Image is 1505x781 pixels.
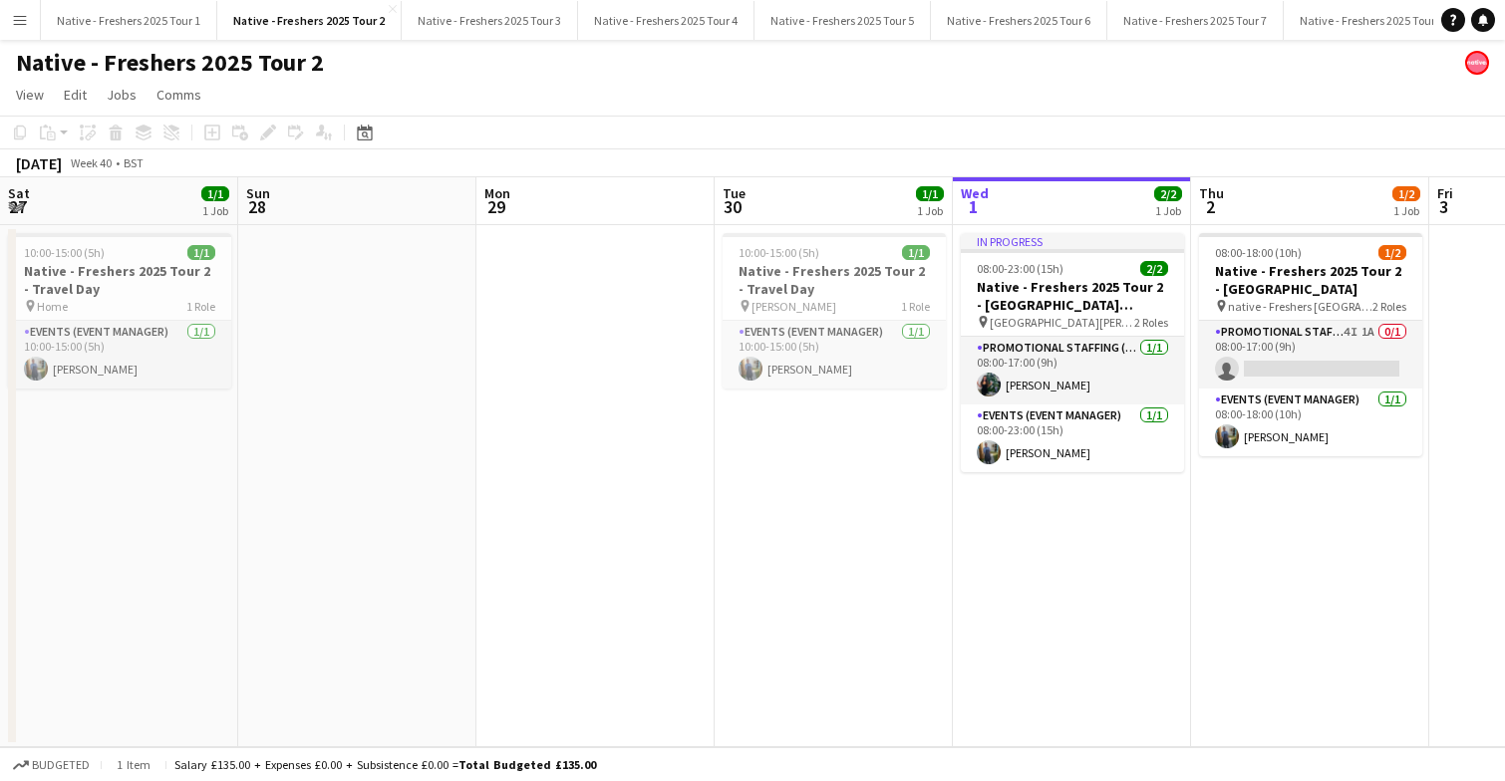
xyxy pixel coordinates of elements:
[1199,262,1422,298] h3: Native - Freshers 2025 Tour 2 - [GEOGRAPHIC_DATA]
[752,299,836,314] span: [PERSON_NAME]
[1199,321,1422,389] app-card-role: Promotional Staffing (Brand Ambassadors)4I1A0/108:00-17:00 (9h)
[1393,203,1419,218] div: 1 Job
[1199,184,1224,202] span: Thu
[961,337,1184,404] app-card-role: Promotional Staffing (Brand Ambassadors)1/108:00-17:00 (9h)[PERSON_NAME]
[723,321,946,389] app-card-role: Events (Event Manager)1/110:00-15:00 (5h)[PERSON_NAME]
[16,153,62,173] div: [DATE]
[8,233,231,389] app-job-card: 10:00-15:00 (5h)1/1Native - Freshers 2025 Tour 2 - Travel Day Home1 RoleEvents (Event Manager)1/1...
[961,404,1184,472] app-card-role: Events (Event Manager)1/108:00-23:00 (15h)[PERSON_NAME]
[1196,195,1224,218] span: 2
[16,86,44,104] span: View
[8,321,231,389] app-card-role: Events (Event Manager)1/110:00-15:00 (5h)[PERSON_NAME]
[402,1,578,40] button: Native - Freshers 2025 Tour 3
[458,757,596,772] span: Total Budgeted £135.00
[961,184,989,202] span: Wed
[32,758,90,772] span: Budgeted
[64,86,87,104] span: Edit
[187,245,215,260] span: 1/1
[481,195,510,218] span: 29
[24,245,105,260] span: 10:00-15:00 (5h)
[1155,203,1181,218] div: 1 Job
[1434,195,1453,218] span: 3
[202,203,228,218] div: 1 Job
[56,82,95,108] a: Edit
[41,1,217,40] button: Native - Freshers 2025 Tour 1
[977,261,1063,276] span: 08:00-23:00 (15h)
[246,184,270,202] span: Sun
[37,299,68,314] span: Home
[1372,299,1406,314] span: 2 Roles
[1199,233,1422,456] app-job-card: 08:00-18:00 (10h)1/2Native - Freshers 2025 Tour 2 - [GEOGRAPHIC_DATA] native - Freshers [GEOGRAPH...
[1392,186,1420,201] span: 1/2
[739,245,819,260] span: 10:00-15:00 (5h)
[754,1,931,40] button: Native - Freshers 2025 Tour 5
[990,315,1134,330] span: [GEOGRAPHIC_DATA][PERSON_NAME]
[174,757,596,772] div: Salary £135.00 + Expenses £0.00 + Subsistence £0.00 =
[1215,245,1302,260] span: 08:00-18:00 (10h)
[1437,184,1453,202] span: Fri
[961,233,1184,249] div: In progress
[110,757,157,772] span: 1 item
[156,86,201,104] span: Comms
[107,86,137,104] span: Jobs
[201,186,229,201] span: 1/1
[931,1,1107,40] button: Native - Freshers 2025 Tour 6
[5,195,30,218] span: 27
[1154,186,1182,201] span: 2/2
[1228,299,1372,314] span: native - Freshers [GEOGRAPHIC_DATA]
[8,262,231,298] h3: Native - Freshers 2025 Tour 2 - Travel Day
[1199,389,1422,456] app-card-role: Events (Event Manager)1/108:00-18:00 (10h)[PERSON_NAME]
[243,195,270,218] span: 28
[723,184,746,202] span: Tue
[1284,1,1460,40] button: Native - Freshers 2025 Tour 8
[8,184,30,202] span: Sat
[10,754,93,776] button: Budgeted
[1134,315,1168,330] span: 2 Roles
[1107,1,1284,40] button: Native - Freshers 2025 Tour 7
[1140,261,1168,276] span: 2/2
[723,262,946,298] h3: Native - Freshers 2025 Tour 2 - Travel Day
[217,1,402,40] button: Native - Freshers 2025 Tour 2
[124,155,144,170] div: BST
[917,203,943,218] div: 1 Job
[8,82,52,108] a: View
[66,155,116,170] span: Week 40
[484,184,510,202] span: Mon
[578,1,754,40] button: Native - Freshers 2025 Tour 4
[1465,51,1489,75] app-user-avatar: native Staffing
[901,299,930,314] span: 1 Role
[916,186,944,201] span: 1/1
[958,195,989,218] span: 1
[149,82,209,108] a: Comms
[723,233,946,389] app-job-card: 10:00-15:00 (5h)1/1Native - Freshers 2025 Tour 2 - Travel Day [PERSON_NAME]1 RoleEvents (Event Ma...
[961,233,1184,472] app-job-card: In progress08:00-23:00 (15h)2/2Native - Freshers 2025 Tour 2 - [GEOGRAPHIC_DATA][PERSON_NAME] [GE...
[961,278,1184,314] h3: Native - Freshers 2025 Tour 2 - [GEOGRAPHIC_DATA][PERSON_NAME]
[1378,245,1406,260] span: 1/2
[99,82,145,108] a: Jobs
[902,245,930,260] span: 1/1
[16,48,324,78] h1: Native - Freshers 2025 Tour 2
[720,195,746,218] span: 30
[186,299,215,314] span: 1 Role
